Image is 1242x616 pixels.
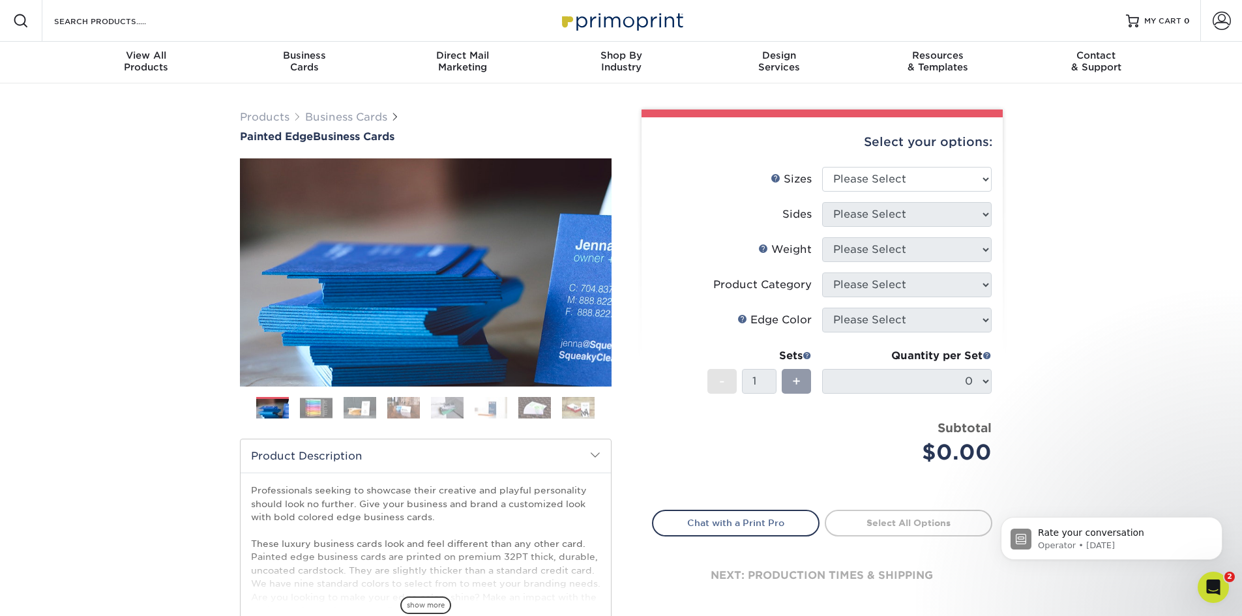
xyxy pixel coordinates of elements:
[400,596,451,614] span: show more
[719,372,725,391] span: -
[981,490,1242,581] iframe: Intercom notifications message
[240,111,289,123] a: Products
[562,396,595,419] img: Business Cards 08
[859,50,1017,61] span: Resources
[859,50,1017,73] div: & Templates
[225,42,383,83] a: BusinessCards
[383,50,542,61] span: Direct Mail
[542,42,700,83] a: Shop ByIndustry
[713,277,812,293] div: Product Category
[700,50,859,73] div: Services
[518,396,551,419] img: Business Cards 07
[1144,16,1181,27] span: MY CART
[542,50,700,61] span: Shop By
[707,348,812,364] div: Sets
[256,392,289,425] img: Business Cards 01
[305,111,387,123] a: Business Cards
[1224,572,1235,582] span: 2
[542,50,700,73] div: Industry
[758,242,812,257] div: Weight
[792,372,801,391] span: +
[241,439,611,473] h2: Product Description
[556,7,687,35] img: Primoprint
[652,510,820,536] a: Chat with a Print Pro
[225,50,383,73] div: Cards
[700,42,859,83] a: DesignServices
[300,398,333,418] img: Business Cards 02
[225,50,383,61] span: Business
[1184,16,1190,25] span: 0
[771,171,812,187] div: Sizes
[53,13,180,29] input: SEARCH PRODUCTS.....
[344,396,376,419] img: Business Cards 03
[822,348,992,364] div: Quantity per Set
[1198,572,1229,603] iframe: Intercom live chat
[240,130,612,143] h1: Business Cards
[67,50,226,61] span: View All
[1017,42,1175,83] a: Contact& Support
[737,312,812,328] div: Edge Color
[383,50,542,73] div: Marketing
[1017,50,1175,73] div: & Support
[832,437,992,468] div: $0.00
[240,130,612,143] a: Painted EdgeBusiness Cards
[67,42,226,83] a: View AllProducts
[859,42,1017,83] a: Resources& Templates
[475,396,507,419] img: Business Cards 06
[700,50,859,61] span: Design
[1017,50,1175,61] span: Contact
[652,117,992,167] div: Select your options:
[652,536,992,615] div: next: production times & shipping
[938,420,992,435] strong: Subtotal
[67,50,226,73] div: Products
[387,396,420,419] img: Business Cards 04
[240,130,313,143] span: Painted Edge
[383,42,542,83] a: Direct MailMarketing
[782,207,812,222] div: Sides
[825,510,992,536] a: Select All Options
[431,396,464,419] img: Business Cards 05
[240,87,612,458] img: Painted Edge 01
